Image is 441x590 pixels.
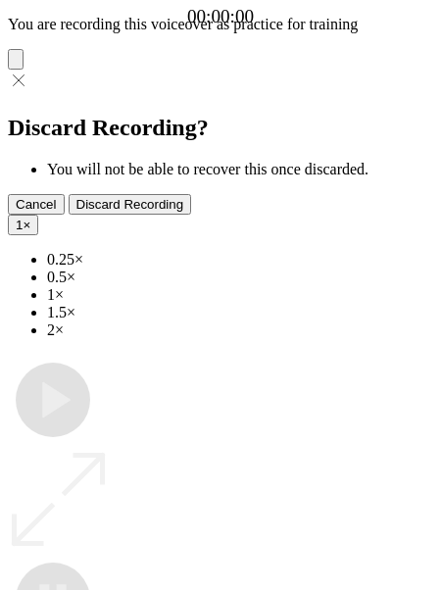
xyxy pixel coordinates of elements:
p: You are recording this voiceover as practice for training [8,16,433,33]
span: 1 [16,218,23,232]
li: 0.25× [47,251,433,269]
li: 1× [47,286,433,304]
h2: Discard Recording? [8,115,433,141]
button: 1× [8,215,38,235]
li: You will not be able to recover this once discarded. [47,161,433,178]
li: 0.5× [47,269,433,286]
li: 2× [47,321,433,339]
button: Cancel [8,194,65,215]
a: 00:00:00 [187,6,254,27]
button: Discard Recording [69,194,192,215]
li: 1.5× [47,304,433,321]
